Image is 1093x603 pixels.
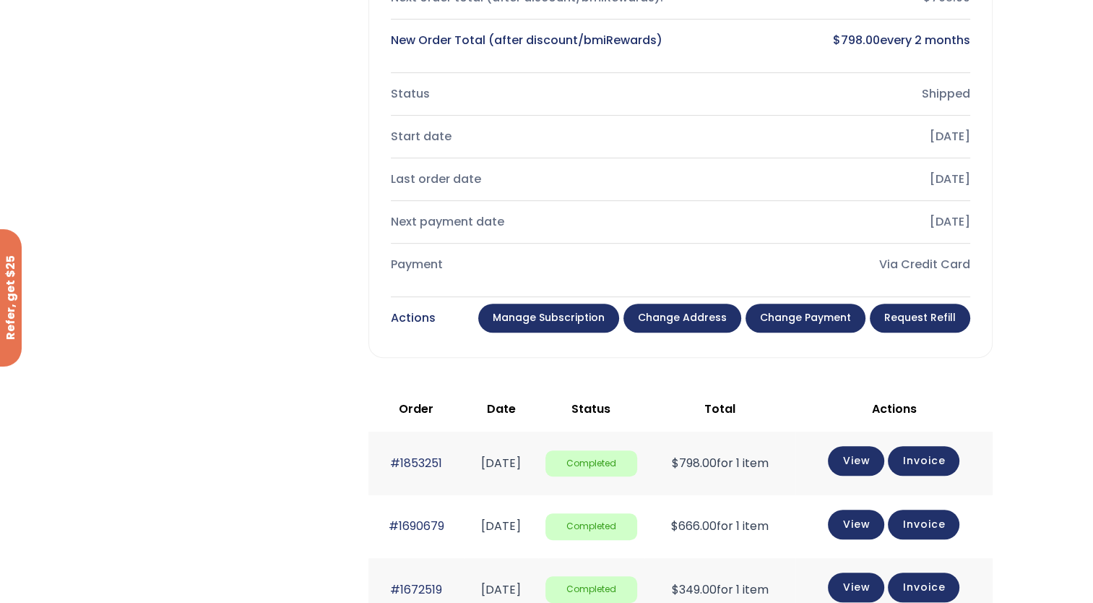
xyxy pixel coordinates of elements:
a: Manage Subscription [478,304,619,333]
span: Order [399,401,433,417]
a: Change payment [746,304,865,333]
span: Completed [545,576,637,603]
span: 666.00 [671,518,717,534]
td: for 1 item [644,495,795,558]
time: [DATE] [481,455,521,471]
span: Actions [871,401,916,417]
span: $ [833,32,841,48]
span: Date [487,401,516,417]
div: Shipped [692,84,970,104]
div: [DATE] [692,212,970,232]
div: [DATE] [692,127,970,147]
a: #1853251 [390,455,442,471]
div: New Order Total (after discount/bmiRewards) [391,30,669,51]
div: Actions [391,308,436,328]
a: Change address [623,304,741,333]
span: $ [671,455,678,471]
span: $ [671,518,678,534]
a: #1690679 [389,518,444,534]
span: Total [704,401,735,417]
div: [DATE] [692,169,970,189]
a: Invoice [888,510,959,539]
a: Invoice [888,446,959,476]
bdi: 798.00 [833,32,880,48]
span: Completed [545,450,637,477]
span: 349.00 [671,581,716,598]
a: View [828,446,884,476]
div: Last order date [391,169,669,189]
span: 798.00 [671,455,716,471]
div: every 2 months [692,30,970,51]
span: $ [671,581,678,598]
time: [DATE] [481,581,521,598]
span: Completed [545,513,637,540]
div: Via Credit Card [692,255,970,275]
a: View [828,573,884,602]
div: Next payment date [391,212,669,232]
a: Invoice [888,573,959,602]
div: Status [391,84,669,104]
a: View [828,510,884,539]
time: [DATE] [481,518,521,534]
a: Request Refill [870,304,970,333]
td: for 1 item [644,432,795,495]
div: Payment [391,255,669,275]
a: #1672519 [390,581,442,598]
span: Status [571,401,610,417]
div: Start date [391,127,669,147]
